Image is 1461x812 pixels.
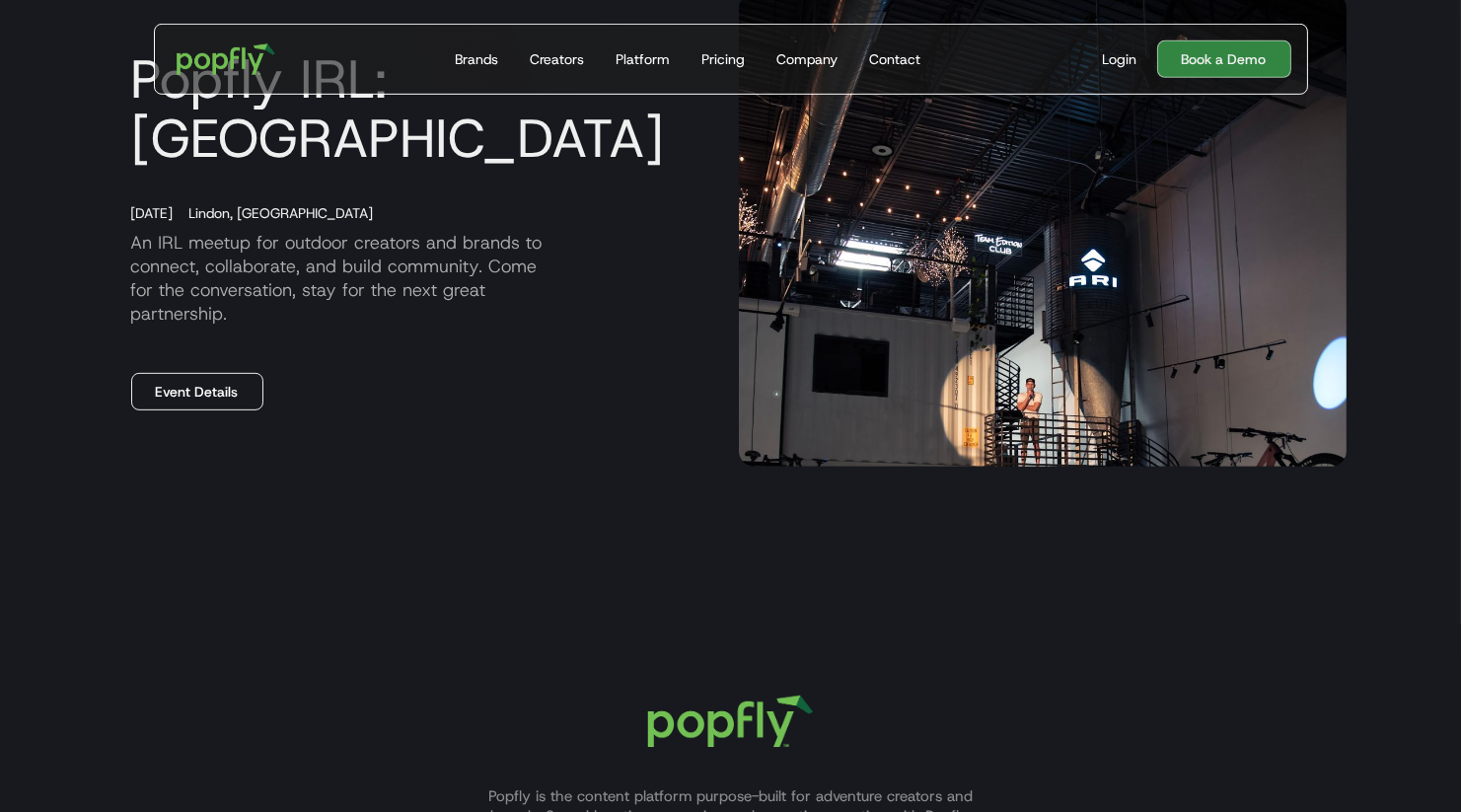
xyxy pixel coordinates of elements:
div: [DATE] [115,203,174,223]
a: Contact [861,25,928,94]
p: An IRL meetup for outdoor creators and brands to connect, collaborate, and build community. Come ... [115,231,723,326]
a: Pricing [694,25,753,94]
div: Company [776,49,838,69]
a: Company [768,25,845,94]
a: Event Details [131,373,263,410]
a: home [163,30,290,89]
h3: Popfly IRL: [GEOGRAPHIC_DATA] [115,49,723,168]
div: Pricing [701,49,745,69]
div: Platform [616,49,670,69]
a: Brands [447,25,506,94]
a: Creators [522,25,592,94]
div: Contact [869,49,920,69]
a: Book a Demo [1157,40,1291,78]
div: Creators [530,49,584,69]
div: Lindon, [GEOGRAPHIC_DATA] [174,203,374,223]
div: Login [1103,49,1137,69]
a: Login [1095,49,1145,69]
a: Platform [608,25,678,94]
div: Brands [455,49,498,69]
